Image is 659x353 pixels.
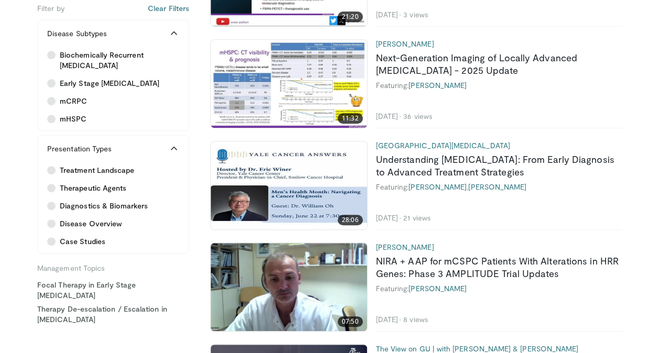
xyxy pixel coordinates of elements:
[376,344,579,353] a: The View on GU | with [PERSON_NAME] & [PERSON_NAME]
[338,215,363,225] span: 28:06
[38,136,189,162] button: Presentation Types
[403,112,433,121] li: 36 views
[376,182,622,192] div: Featuring: ,
[60,78,159,89] span: Early Stage [MEDICAL_DATA]
[60,50,179,71] span: Biochemically Recurrent [MEDICAL_DATA]
[376,255,619,279] a: NIRA + AAP for mCSPC Patients With Alterations in HRR Genes: Phase 3 AMPLITUDE Trial Updates
[468,182,526,191] a: [PERSON_NAME]
[37,280,189,301] a: Focal Therapy in Early Stage [MEDICAL_DATA]
[60,201,148,211] span: Diagnostics & Biomarkers
[376,284,622,293] div: Featuring:
[403,315,428,324] li: 8 views
[376,153,614,178] a: Understanding [MEDICAL_DATA]: From Early Diagnosis to Advanced Treatment Strategies
[376,81,622,90] div: Featuring:
[60,218,122,229] span: Disease Overview
[408,284,467,293] a: [PERSON_NAME]
[37,304,189,325] a: Therapy De-escalation / Escalation in [MEDICAL_DATA]
[376,52,577,76] a: Next-Generation Imaging of Locally Advanced [MEDICAL_DATA] - 2025 Update
[376,112,402,121] li: [DATE]
[408,81,467,90] a: [PERSON_NAME]
[211,40,367,128] img: b7a05efd-07b0-476d-b887-4c6967cbb204.620x360_q85_upscale.jpg
[376,315,402,324] li: [DATE]
[338,316,363,327] span: 07:50
[376,141,510,150] a: [GEOGRAPHIC_DATA][MEDICAL_DATA]
[60,96,87,106] span: mCRPC
[211,141,367,229] a: 28:06
[38,20,189,47] button: Disease Subtypes
[60,114,87,124] span: mHSPC
[408,182,467,191] a: [PERSON_NAME]
[338,12,363,22] span: 21:20
[37,260,189,273] h5: Management Topics
[211,40,367,128] a: 11:32
[211,243,367,331] a: 07:50
[403,10,428,19] li: 3 views
[60,236,105,247] span: Case Studies
[376,213,402,223] li: [DATE]
[60,165,134,175] span: Treatment Landscape
[403,213,431,223] li: 21 views
[148,3,189,14] button: Clear Filters
[211,141,367,229] img: 358adec2-9dea-4e98-bf34-b7573e9d2fc6.620x360_q85_upscale.jpg
[376,10,402,19] li: [DATE]
[60,183,126,193] span: Therapeutic Agents
[376,242,434,251] a: [PERSON_NAME]
[211,243,367,331] img: c80227f6-6e12-458f-9edf-ca76c4c09df5.620x360_q85_upscale.jpg
[338,113,363,124] span: 11:32
[376,39,434,48] a: [PERSON_NAME]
